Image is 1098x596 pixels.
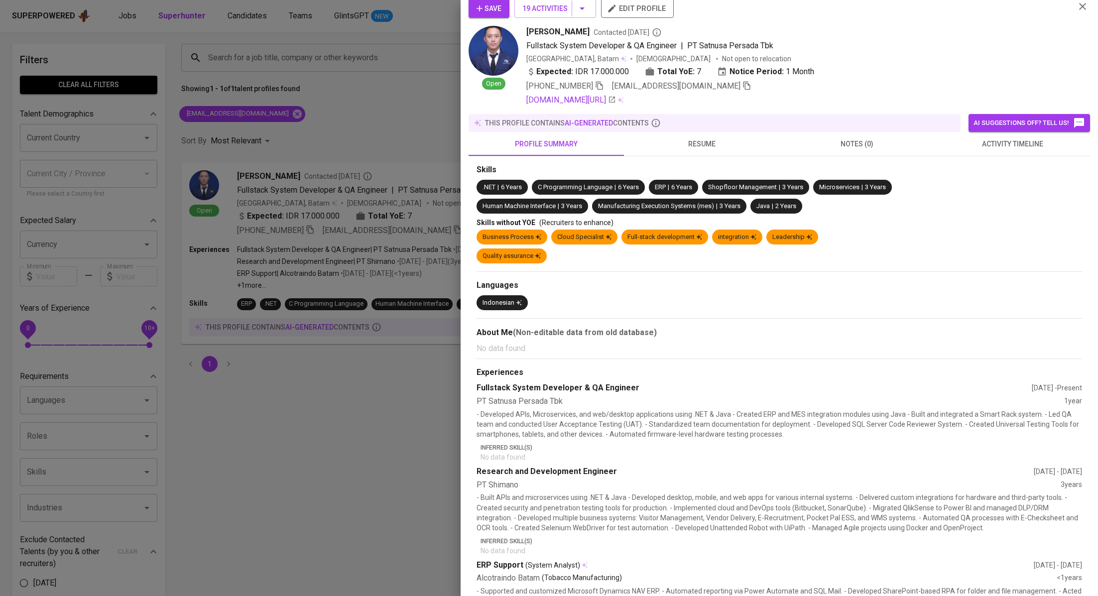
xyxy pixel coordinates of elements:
[483,183,495,191] span: .NET
[483,202,556,210] span: Human Machine Interface
[477,396,1064,407] div: PT Satnusa Persada Tbk
[819,183,859,191] span: Microservices
[974,117,1085,129] span: AI suggestions off? Tell us!
[477,219,535,227] span: Skills without YOE
[482,79,505,89] span: Open
[481,452,1082,462] p: No data found.
[501,183,522,191] span: 6 Years
[722,54,791,64] p: Not open to relocation
[513,328,657,337] b: (Non-editable data from old database)
[697,66,701,78] span: 7
[861,183,863,192] span: |
[652,27,662,37] svg: By Batam recruiter
[756,202,770,210] span: Java
[668,183,669,192] span: |
[526,26,590,38] span: [PERSON_NAME]
[477,492,1082,532] p: - Built APIs and microservices using .NET & Java - Developed desktop, mobile, and web apps for va...
[477,164,1082,176] div: Skills
[671,183,692,191] span: 6 Years
[526,41,677,50] span: Fullstack System Developer & QA Engineer
[775,202,796,210] span: 2 Years
[561,202,582,210] span: 3 Years
[477,409,1082,439] p: - Developed APIs, Microservices, and web/desktop applications using .NET & Java - Created ERP and...
[539,219,613,227] span: (Recruiters to enhance)
[598,202,714,210] span: Manufacturing Execution Systems (mes)
[627,233,702,242] div: Full-stack development
[601,4,674,12] a: edit profile
[485,118,649,128] p: this profile contains contents
[522,2,588,15] span: 19 Activities
[657,66,695,78] b: Total YoE:
[483,251,541,261] div: Quality assurance
[779,183,780,192] span: |
[655,183,666,191] span: ERP
[614,183,616,192] span: |
[525,560,580,570] span: (System Analyst)
[558,202,559,211] span: |
[1057,573,1082,584] div: <1 years
[708,183,777,191] span: Shopfloor Management
[477,367,1082,378] div: Experiences
[469,26,518,76] img: 1238c19974332bff3708e17e6ddad0d4.jpg
[782,183,803,191] span: 3 Years
[475,138,618,150] span: profile summary
[618,183,639,191] span: 6 Years
[481,537,1082,546] p: Inferred Skill(s)
[483,298,522,308] div: Indonesian
[612,81,740,91] span: [EMAIL_ADDRESS][DOMAIN_NAME]
[636,54,712,64] span: [DEMOGRAPHIC_DATA]
[477,479,1061,491] div: PT Shimano
[730,66,784,78] b: Notice Period:
[969,114,1090,132] button: AI suggestions off? Tell us!
[720,202,740,210] span: 3 Years
[1064,396,1082,407] div: 1 year
[687,41,773,50] span: PT Satnusa Persada Tbk
[565,119,613,127] span: AI-generated
[557,233,611,242] div: Cloud Specialist
[526,54,626,64] div: [GEOGRAPHIC_DATA], Batam
[526,81,593,91] span: [PHONE_NUMBER]
[477,573,1057,584] div: Alcotraindo Batam
[594,27,662,37] span: Contacted [DATE]
[477,280,1082,291] div: Languages
[1034,560,1082,570] div: [DATE] - [DATE]
[1034,467,1082,477] div: [DATE] - [DATE]
[483,233,541,242] div: Business Process
[526,66,629,78] div: IDR 17.000.000
[477,560,1034,571] div: ERP Support
[477,343,1082,355] p: No data found.
[1032,383,1082,393] div: [DATE] - Present
[481,443,1082,452] p: Inferred Skill(s)
[497,183,499,192] span: |
[681,40,683,52] span: |
[716,202,718,211] span: |
[481,546,1082,556] p: No data found.
[526,94,616,106] a: [DOMAIN_NAME][URL]
[785,138,929,150] span: notes (0)
[477,382,1032,394] div: Fullstack System Developer & QA Engineer
[1061,479,1082,491] div: 3 years
[630,138,773,150] span: resume
[538,183,612,191] span: C Programming Language
[477,327,1082,339] div: About Me
[542,573,622,584] p: (Tobacco Manufacturing)
[477,466,1034,477] div: Research and Development Engineer
[941,138,1084,150] span: activity timeline
[772,233,812,242] div: Leadership
[772,202,773,211] span: |
[717,66,814,78] div: 1 Month
[477,2,501,15] span: Save
[718,233,756,242] div: integration
[865,183,886,191] span: 3 Years
[536,66,573,78] b: Expected:
[609,2,666,15] span: edit profile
